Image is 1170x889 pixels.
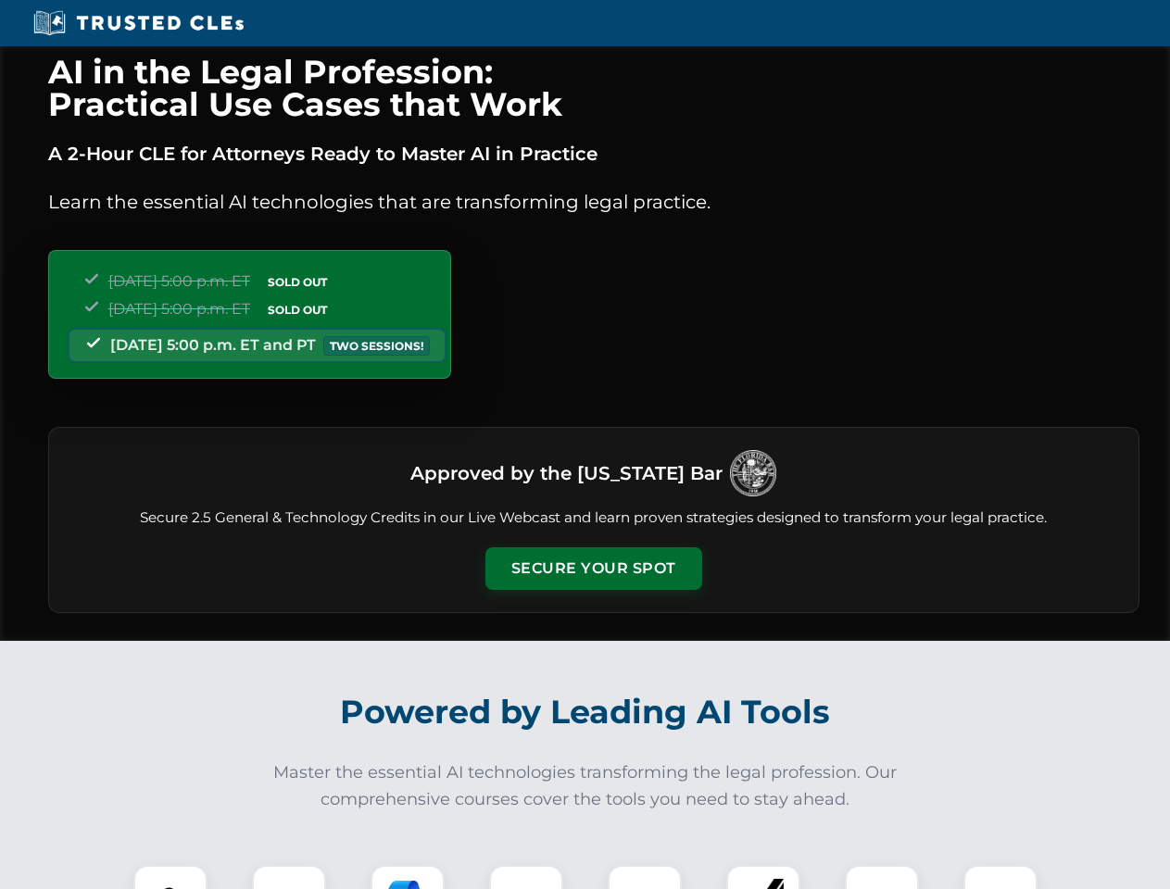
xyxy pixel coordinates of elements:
span: [DATE] 5:00 p.m. ET [108,272,250,290]
p: Master the essential AI technologies transforming the legal profession. Our comprehensive courses... [261,759,910,813]
h1: AI in the Legal Profession: Practical Use Cases that Work [48,56,1139,120]
img: Logo [730,450,776,496]
span: [DATE] 5:00 p.m. ET [108,300,250,318]
p: Secure 2.5 General & Technology Credits in our Live Webcast and learn proven strategies designed ... [71,507,1116,529]
p: A 2-Hour CLE for Attorneys Ready to Master AI in Practice [48,139,1139,169]
span: SOLD OUT [261,272,333,292]
button: Secure Your Spot [485,547,702,590]
h2: Powered by Leading AI Tools [72,680,1099,745]
img: Trusted CLEs [28,9,249,37]
h3: Approved by the [US_STATE] Bar [410,457,723,490]
p: Learn the essential AI technologies that are transforming legal practice. [48,187,1139,217]
span: SOLD OUT [261,300,333,319]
